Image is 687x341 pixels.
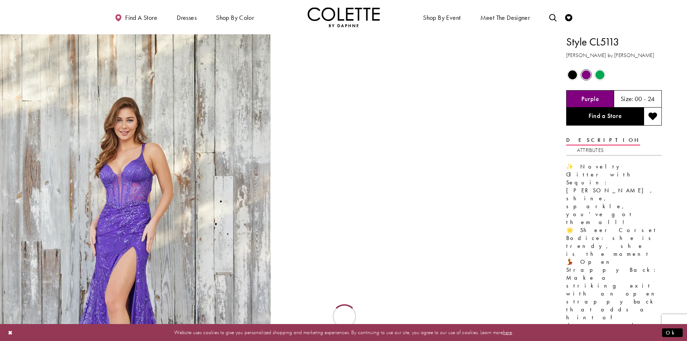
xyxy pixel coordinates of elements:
video: Style CL5113 Colette by Daphne #1 autoplay loop mute video [274,34,545,170]
h3: [PERSON_NAME] by [PERSON_NAME] [566,51,662,60]
a: Meet the designer [479,7,532,27]
span: Shop By Event [421,7,462,27]
a: Toggle search [547,7,558,27]
a: Find a store [113,7,159,27]
span: Shop by color [216,14,254,21]
div: Purple [580,69,593,81]
button: Submit Dialog [662,328,683,337]
a: here [503,329,512,336]
a: Find a Store [566,108,644,126]
a: Description [566,135,640,145]
a: Check Wishlist [563,7,574,27]
span: Size: [621,95,634,103]
h5: 00 - 24 [635,95,655,102]
span: Dresses [177,14,197,21]
span: Find a store [125,14,157,21]
span: Shop By Event [423,14,461,21]
a: Visit Home Page [308,7,380,27]
img: Colette by Daphne [308,7,380,27]
a: Attributes [577,145,604,156]
h5: Chosen color [581,95,599,102]
div: Product color controls state depends on size chosen [566,68,662,82]
span: Meet the designer [480,14,530,21]
h1: Style CL5113 [566,34,662,49]
span: Shop by color [214,7,256,27]
button: Add to wishlist [644,108,662,126]
div: Black [566,69,579,81]
button: Close Dialog [4,326,17,339]
p: Website uses cookies to give you personalized shopping and marketing experiences. By continuing t... [52,328,635,337]
div: Emerald [594,69,606,81]
span: Dresses [175,7,198,27]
